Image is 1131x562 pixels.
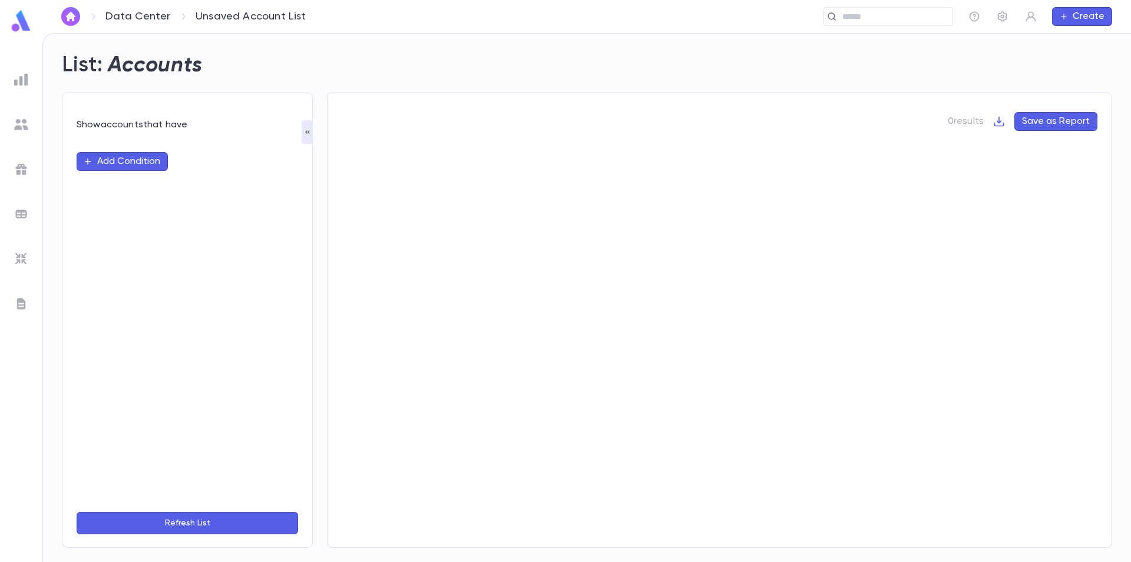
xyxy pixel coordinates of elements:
[77,152,168,171] button: Add Condition
[14,117,28,132] img: students_grey.60c7aba0da46da39d6d829b817ac14fc.svg
[108,52,203,78] h2: Accounts
[14,297,28,311] img: letters_grey.7941b92b52307dd3b8a917253454ce1c.svg
[64,12,78,21] img: home_white.a664292cf8c1dea59945f0da9f25487c.svg
[196,10,306,23] p: Unsaved Account List
[14,162,28,176] img: campaigns_grey.99e729a5f7ee94e3726e6486bddda8f1.svg
[14,252,28,266] img: imports_grey.530a8a0e642e233f2baf0ef88e8c9fcb.svg
[77,119,298,131] div: Show accounts that have
[62,52,103,78] h2: List:
[948,116,984,127] p: 0 results
[1014,112,1097,131] button: Save as Report
[9,9,33,32] img: logo
[105,10,170,23] a: Data Center
[1052,7,1112,26] button: Create
[77,512,298,534] button: Refresh List
[14,207,28,221] img: batches_grey.339ca447c9d9533ef1741baa751efc33.svg
[14,73,28,87] img: reports_grey.c525e4749d1bce6a11f5fe2a8de1b229.svg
